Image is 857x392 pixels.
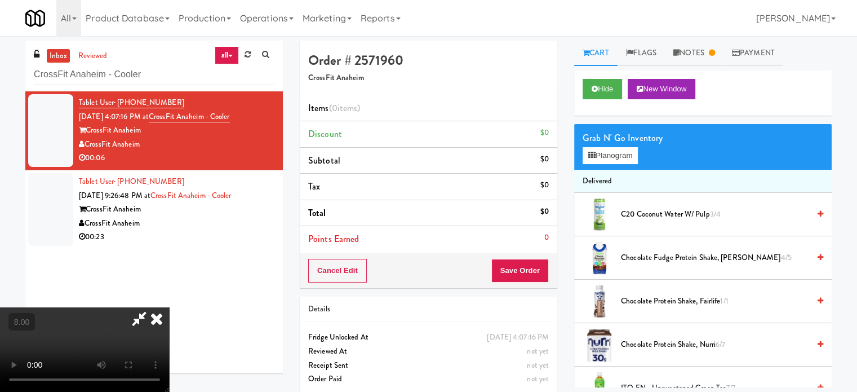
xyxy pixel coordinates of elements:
a: CrossFit Anaheim - Cooler [150,190,232,201]
a: Flags [618,41,665,66]
div: Receipt Sent [308,359,549,373]
div: 00:06 [79,151,274,165]
span: Tax [308,180,320,193]
div: $0 [540,152,549,166]
div: C20 Coconut Water w/ Pulp3/4 [616,208,823,222]
div: CrossFit Anaheim [79,138,274,152]
span: Subtotal [308,154,340,167]
img: Micromart [25,8,45,28]
span: [DATE] 9:26:48 PM at [79,190,150,201]
button: Save Order [491,259,549,283]
a: Payment [723,41,783,66]
div: Fridge Unlocked At [308,331,549,345]
div: CrossFit Anaheim [79,217,274,231]
h5: CrossFit Anaheim [308,74,549,82]
a: Tablet User· [PHONE_NUMBER] [79,97,184,108]
div: 0 [544,231,549,245]
li: Tablet User· [PHONE_NUMBER][DATE] 4:07:16 PM atCrossFit Anaheim - CoolerCrossFit AnaheimCrossFit ... [25,91,283,170]
div: $0 [540,178,549,192]
div: Chocolate Protein Shake, Nurri6/7 [616,338,823,352]
div: CrossFit Anaheim [79,202,274,217]
a: Tablet User· [PHONE_NUMBER] [79,176,184,187]
div: Reviewed At [308,345,549,359]
a: inbox [47,49,70,63]
span: Chocolate Protein Shake, Fairlife [621,294,809,309]
span: Discount [308,127,342,140]
a: Notes [665,41,723,66]
a: CrossFit Anaheim - Cooler [149,111,230,122]
div: Grab N' Go Inventory [583,130,823,147]
div: Chocolate Protein Shake, Fairlife1/1 [616,294,823,309]
div: $0 [540,205,549,219]
li: Tablet User· [PHONE_NUMBER][DATE] 9:26:48 PM atCrossFit Anaheim - CoolerCrossFit AnaheimCrossFit ... [25,170,283,249]
span: Chocolate Protein Shake, Nurri [621,338,809,352]
span: Points Earned [308,232,359,245]
div: $0 [540,126,549,140]
ng-pluralize: items [338,102,358,114]
span: 6/7 [716,339,725,350]
span: [DATE] 4:07:16 PM at [79,111,149,122]
span: Items [308,102,360,114]
input: Search vision orders [34,64,274,85]
span: 4/5 [780,252,791,263]
div: 00:23 [79,230,274,244]
span: (0 ) [329,102,361,114]
span: · [PHONE_NUMBER] [114,97,184,108]
div: Details [308,302,549,316]
button: New Window [628,79,695,99]
div: [DATE] 4:07:16 PM [487,331,549,345]
a: all [215,46,238,64]
div: Chocolate Fudge Protein Shake, [PERSON_NAME]4/5 [616,251,823,265]
span: C20 Coconut Water w/ Pulp [621,208,809,222]
span: not yet [527,373,549,384]
h4: Order # 2571960 [308,53,549,68]
button: Hide [583,79,622,99]
a: Cart [574,41,618,66]
span: Chocolate Fudge Protein Shake, [PERSON_NAME] [621,251,809,265]
li: Delivered [574,170,832,193]
button: Cancel Edit [308,259,367,283]
div: CrossFit Anaheim [79,124,274,138]
a: reviewed [76,49,110,63]
span: · [PHONE_NUMBER] [114,176,184,187]
div: Order Paid [308,372,549,386]
span: 1/1 [720,296,728,306]
span: 3/4 [710,209,721,219]
span: not yet [527,360,549,371]
span: not yet [527,346,549,356]
button: Planogram [583,147,638,164]
span: Total [308,206,326,219]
